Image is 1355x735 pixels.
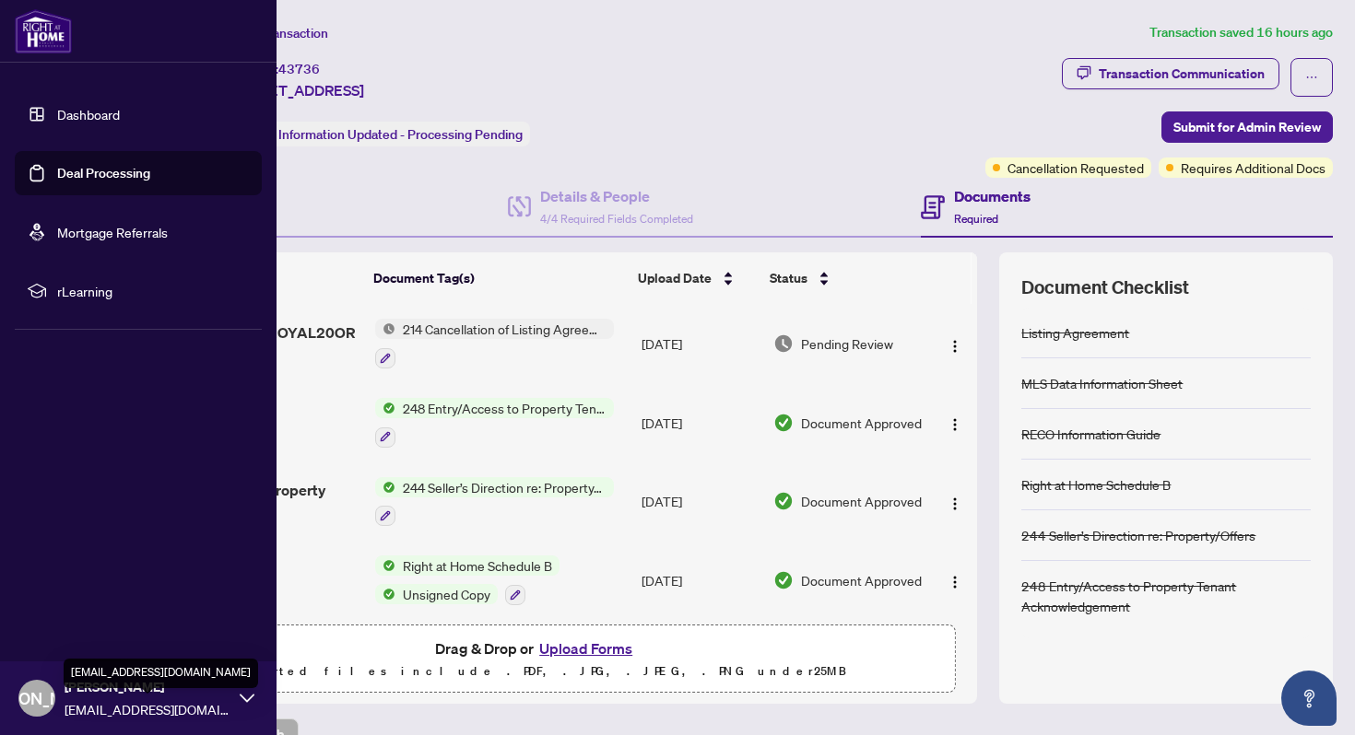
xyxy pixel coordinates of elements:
[762,252,926,304] th: Status
[1021,424,1161,444] div: RECO Information Guide
[375,584,395,604] img: Status Icon
[375,555,395,576] img: Status Icon
[1161,111,1333,143] button: Submit for Admin Review
[954,212,998,226] span: Required
[940,329,970,358] button: Logo
[57,106,120,122] a: Dashboard
[948,575,962,589] img: Logo
[1021,525,1255,545] div: 244 Seller’s Direction re: Property/Offers
[940,566,970,595] button: Logo
[375,477,614,527] button: Status Icon244 Seller’s Direction re: Property/Offers
[948,417,962,432] img: Logo
[278,61,320,77] span: 43736
[801,333,893,354] span: Pending Review
[634,462,766,542] td: [DATE]
[64,659,258,688] div: [EMAIL_ADDRESS][DOMAIN_NAME]
[1021,373,1183,393] div: MLS Data Information Sheet
[1181,157,1326,178] span: Requires Additional Docs
[375,319,614,368] button: Status Icon214 Cancellation of Listing Agreement - Authority to Offer for Lease
[130,660,943,682] p: Supported files include .PDF, .JPG, .JPEG, .PNG under 25 MB
[65,699,230,719] span: [EMAIL_ADDRESS][DOMAIN_NAME]
[1062,58,1279,89] button: Transaction Communication
[119,625,954,694] span: Drag & Drop orUpload FormsSupported files include .PDF, .JPG, .JPEG, .PNG under25MB
[435,636,638,660] span: Drag & Drop or
[278,126,523,143] span: Information Updated - Processing Pending
[57,165,150,181] a: Deal Processing
[229,122,530,146] div: Status:
[770,268,807,288] span: Status
[1021,576,1311,616] div: 248 Entry/Access to Property Tenant Acknowledgement
[375,477,395,497] img: Status Icon
[948,339,962,354] img: Logo
[395,319,614,339] span: 214 Cancellation of Listing Agreement - Authority to Offer for Lease
[954,185,1031,207] h4: Documents
[801,570,922,590] span: Document Approved
[57,281,249,301] span: rLearning
[540,185,693,207] h4: Details & People
[395,555,560,576] span: Right at Home Schedule B
[634,304,766,383] td: [DATE]
[395,398,614,418] span: 248 Entry/Access to Property Tenant Acknowledgement
[375,319,395,339] img: Status Icon
[773,491,794,511] img: Document Status
[638,268,712,288] span: Upload Date
[773,413,794,433] img: Document Status
[395,584,498,604] span: Unsigned Copy
[940,486,970,516] button: Logo
[773,333,794,354] img: Document Status
[229,79,364,101] span: [STREET_ADDRESS]
[773,570,794,590] img: Document Status
[801,491,922,511] span: Document Approved
[948,496,962,511] img: Logo
[634,541,766,620] td: [DATE]
[375,398,395,418] img: Status Icon
[1021,274,1189,300] span: Document Checklist
[801,413,922,433] span: Document Approved
[1021,474,1171,495] div: Right at Home Schedule B
[230,25,328,41] span: View Transaction
[375,555,560,605] button: Status IconRight at Home Schedule BStatus IconUnsigned Copy
[1007,157,1144,178] span: Cancellation Requested
[1173,112,1321,142] span: Submit for Admin Review
[1281,671,1337,726] button: Open asap
[630,252,761,304] th: Upload Date
[540,212,693,226] span: 4/4 Required Fields Completed
[1149,22,1333,43] article: Transaction saved 16 hours ago
[634,383,766,462] td: [DATE]
[366,252,631,304] th: Document Tag(s)
[1099,59,1265,88] div: Transaction Communication
[15,9,72,53] img: logo
[57,224,168,240] a: Mortgage Referrals
[534,636,638,660] button: Upload Forms
[1021,322,1129,343] div: Listing Agreement
[375,398,614,448] button: Status Icon248 Entry/Access to Property Tenant Acknowledgement
[1305,71,1318,84] span: ellipsis
[395,477,614,497] span: 244 Seller’s Direction re: Property/Offers
[940,408,970,437] button: Logo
